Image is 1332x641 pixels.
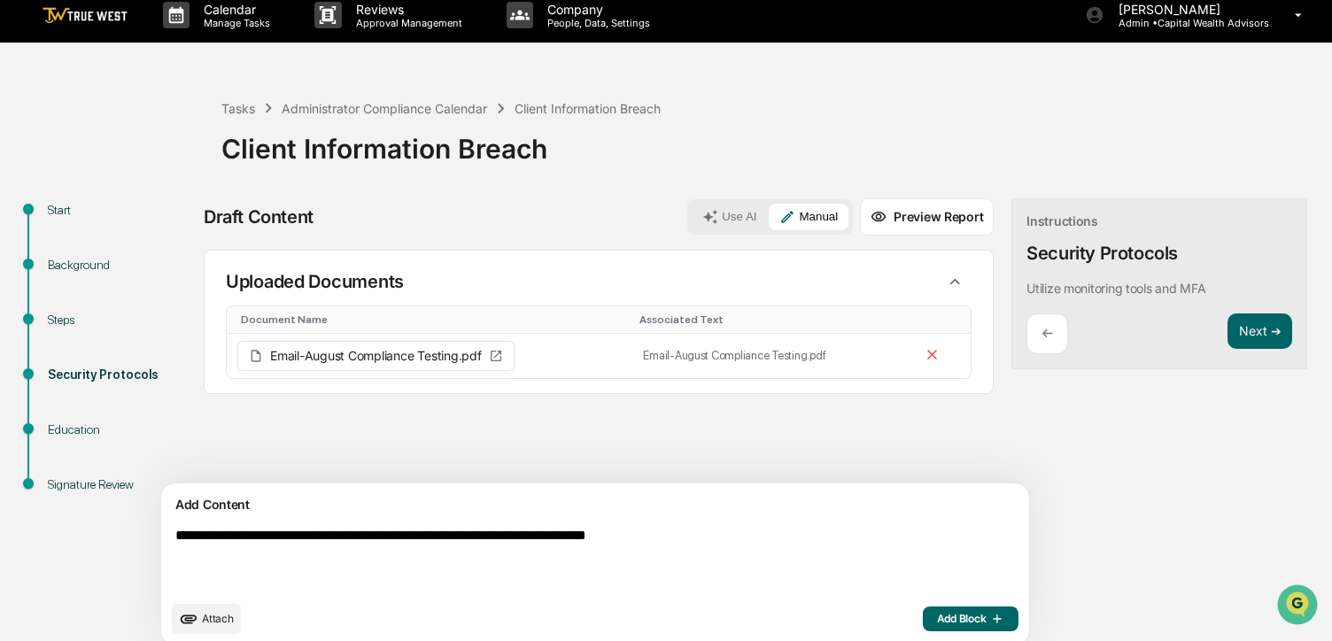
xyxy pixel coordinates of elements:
div: Start new chat [80,135,290,152]
div: Toggle SortBy [241,313,625,326]
p: Admin • Capital Wealth Advisors [1104,17,1269,29]
span: Add Block [937,612,1004,626]
div: Add Content [172,494,1018,515]
iframe: Open customer support [1275,583,1323,630]
td: Email-August Compliance Testing.pdf [632,334,910,378]
button: Start new chat [301,140,322,161]
img: 8933085812038_c878075ebb4cc5468115_72.jpg [37,135,69,166]
div: Background [48,256,193,274]
a: 🖐️Preclearance [11,306,121,338]
span: • [147,240,153,254]
button: Manual [769,204,848,230]
p: Utilize monitoring tools and MFA [1026,281,1205,296]
button: Next ➔ [1227,313,1292,350]
p: Manage Tasks [190,17,279,29]
div: Draft Content [204,206,314,228]
div: 🖐️ [18,315,32,329]
div: Signature Review [48,475,193,494]
button: See all [275,192,322,213]
div: Instructions [1026,213,1098,228]
div: Client Information Breach [221,119,1323,165]
div: Steps [48,311,193,329]
div: Past conversations [18,196,119,210]
span: Data Lookup [35,347,112,365]
span: Attach [202,612,234,625]
div: Security Protocols [48,366,193,384]
span: Preclearance [35,313,114,331]
p: How can we help? [18,36,322,65]
p: ← [1042,325,1053,342]
span: Attestations [146,313,220,331]
p: Company [533,2,659,17]
img: logo [43,7,128,24]
div: Education [48,421,193,439]
a: Powered byPylon [125,390,214,404]
p: Calendar [190,2,279,17]
button: Use AI [692,204,767,230]
div: Start [48,201,193,220]
p: Approval Management [342,17,471,29]
span: [DATE] [157,240,193,254]
button: Add Block [923,606,1018,631]
p: Uploaded Documents [226,271,404,292]
button: upload document [172,604,241,634]
div: Tasks [221,101,255,116]
span: Pylon [176,390,214,404]
a: 🔎Data Lookup [11,340,119,372]
div: 🔎 [18,349,32,363]
div: Administrator Compliance Calendar [282,101,487,116]
div: We're available if you need us! [80,152,244,166]
p: People, Data, Settings [533,17,659,29]
img: Sigrid Alegria [18,223,46,251]
p: [PERSON_NAME] [1104,2,1269,17]
div: Toggle SortBy [639,313,902,326]
span: Email-August Compliance Testing.pdf [270,350,482,362]
div: 🗄️ [128,315,143,329]
button: Remove file [920,343,944,369]
a: 🗄️Attestations [121,306,227,338]
button: Preview Report [860,198,994,236]
p: Reviews [342,2,471,17]
div: Client Information Breach [515,101,661,116]
div: Security Protocols [1026,243,1178,264]
img: 1746055101610-c473b297-6a78-478c-a979-82029cc54cd1 [18,135,50,166]
span: [PERSON_NAME] [55,240,143,254]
